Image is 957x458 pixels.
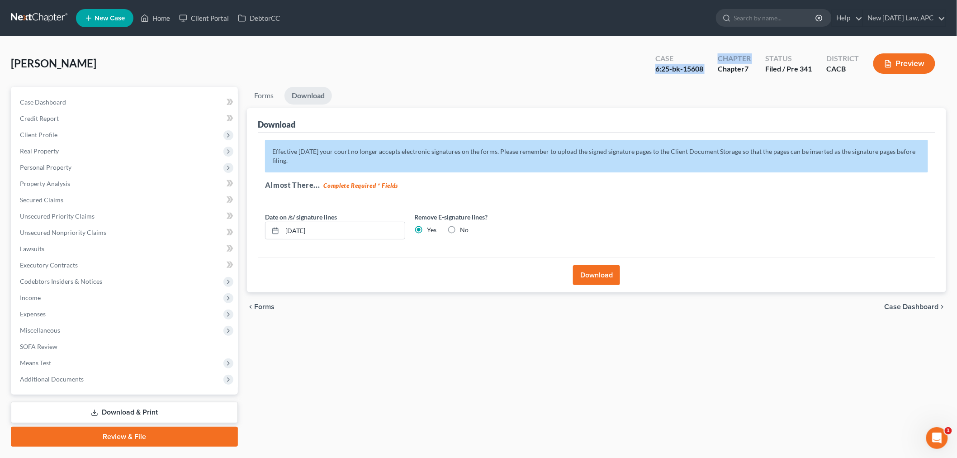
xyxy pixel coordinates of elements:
div: Download [258,119,295,130]
span: 7 [744,64,749,73]
span: Miscellaneous [20,326,60,334]
span: Client Profile [20,131,57,138]
a: Client Portal [175,10,233,26]
span: SOFA Review [20,343,57,350]
span: Income [20,294,41,301]
a: Property Analysis [13,176,238,192]
label: No [460,225,469,234]
label: Yes [427,225,436,234]
a: Home [136,10,175,26]
div: District [826,53,859,64]
span: Secured Claims [20,196,63,204]
a: New [DATE] Law, APC [863,10,946,26]
span: Property Analysis [20,180,70,187]
iframe: Intercom live chat [926,427,948,449]
span: Codebtors Insiders & Notices [20,277,102,285]
a: Forms [247,87,281,105]
span: [PERSON_NAME] [11,57,96,70]
span: Unsecured Nonpriority Claims [20,229,106,236]
a: Review & File [11,427,238,447]
span: Personal Property [20,163,71,171]
a: SOFA Review [13,339,238,355]
span: Forms [254,303,275,310]
a: Executory Contracts [13,257,238,273]
a: Unsecured Nonpriority Claims [13,224,238,241]
button: Preview [873,53,935,74]
div: Status [765,53,812,64]
span: Additional Documents [20,375,84,383]
span: New Case [95,15,125,22]
a: Credit Report [13,110,238,127]
i: chevron_right [939,303,946,310]
p: Effective [DATE] your court no longer accepts electronic signatures on the forms. Please remember... [265,140,928,172]
div: 6:25-bk-15608 [655,64,703,74]
input: Search by name... [734,10,817,26]
span: Unsecured Priority Claims [20,212,95,220]
input: MM/DD/YYYY [282,222,405,239]
div: Filed / Pre 341 [765,64,812,74]
span: Means Test [20,359,51,367]
span: Case Dashboard [885,303,939,310]
span: Real Property [20,147,59,155]
div: Chapter [718,64,751,74]
div: Chapter [718,53,751,64]
i: chevron_left [247,303,254,310]
button: chevron_left Forms [247,303,287,310]
button: Download [573,265,620,285]
a: Secured Claims [13,192,238,208]
a: Lawsuits [13,241,238,257]
a: Help [832,10,862,26]
a: Case Dashboard [13,94,238,110]
span: Case Dashboard [20,98,66,106]
label: Remove E-signature lines? [414,212,554,222]
label: Date on /s/ signature lines [265,212,337,222]
span: Expenses [20,310,46,318]
a: DebtorCC [233,10,284,26]
div: Case [655,53,703,64]
span: Credit Report [20,114,59,122]
span: 1 [945,427,952,434]
strong: Complete Required * Fields [324,182,398,189]
h5: Almost There... [265,180,928,191]
a: Download & Print [11,402,238,423]
a: Case Dashboard chevron_right [885,303,946,310]
a: Unsecured Priority Claims [13,208,238,224]
span: Lawsuits [20,245,44,253]
span: Executory Contracts [20,261,78,269]
div: CACB [826,64,859,74]
a: Download [284,87,332,105]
